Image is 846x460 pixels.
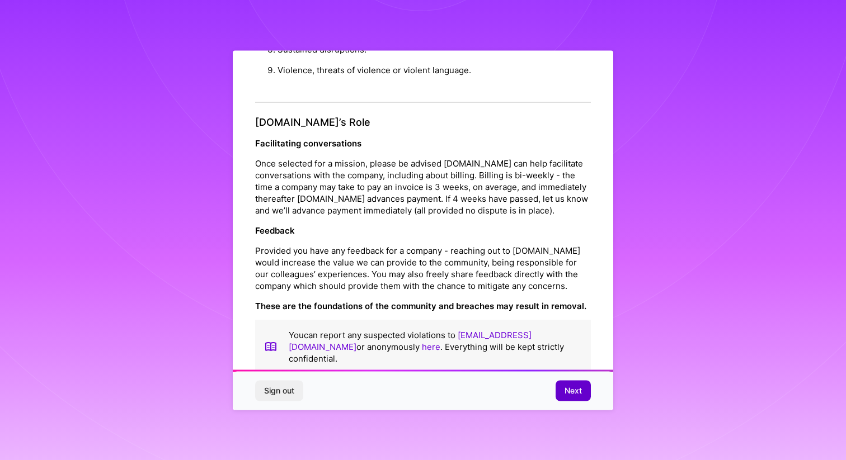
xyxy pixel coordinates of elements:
a: here [422,341,440,352]
button: Sign out [255,381,303,401]
a: [EMAIL_ADDRESS][DOMAIN_NAME] [289,329,532,352]
strong: These are the foundations of the community and breaches may result in removal. [255,300,586,311]
span: Next [565,385,582,396]
p: Provided you have any feedback for a company - reaching out to [DOMAIN_NAME] would increase the v... [255,244,591,291]
p: You can report any suspected violations to or anonymously . Everything will be kept strictly conf... [289,329,582,364]
strong: Feedback [255,225,295,235]
li: Violence, threats of violence or violent language. [278,60,591,80]
span: Sign out [264,385,294,396]
button: Next [556,381,591,401]
strong: Facilitating conversations [255,137,361,148]
img: book icon [264,329,278,364]
h4: [DOMAIN_NAME]’s Role [255,116,591,129]
p: Once selected for a mission, please be advised [DOMAIN_NAME] can help facilitate conversations wi... [255,157,591,216]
